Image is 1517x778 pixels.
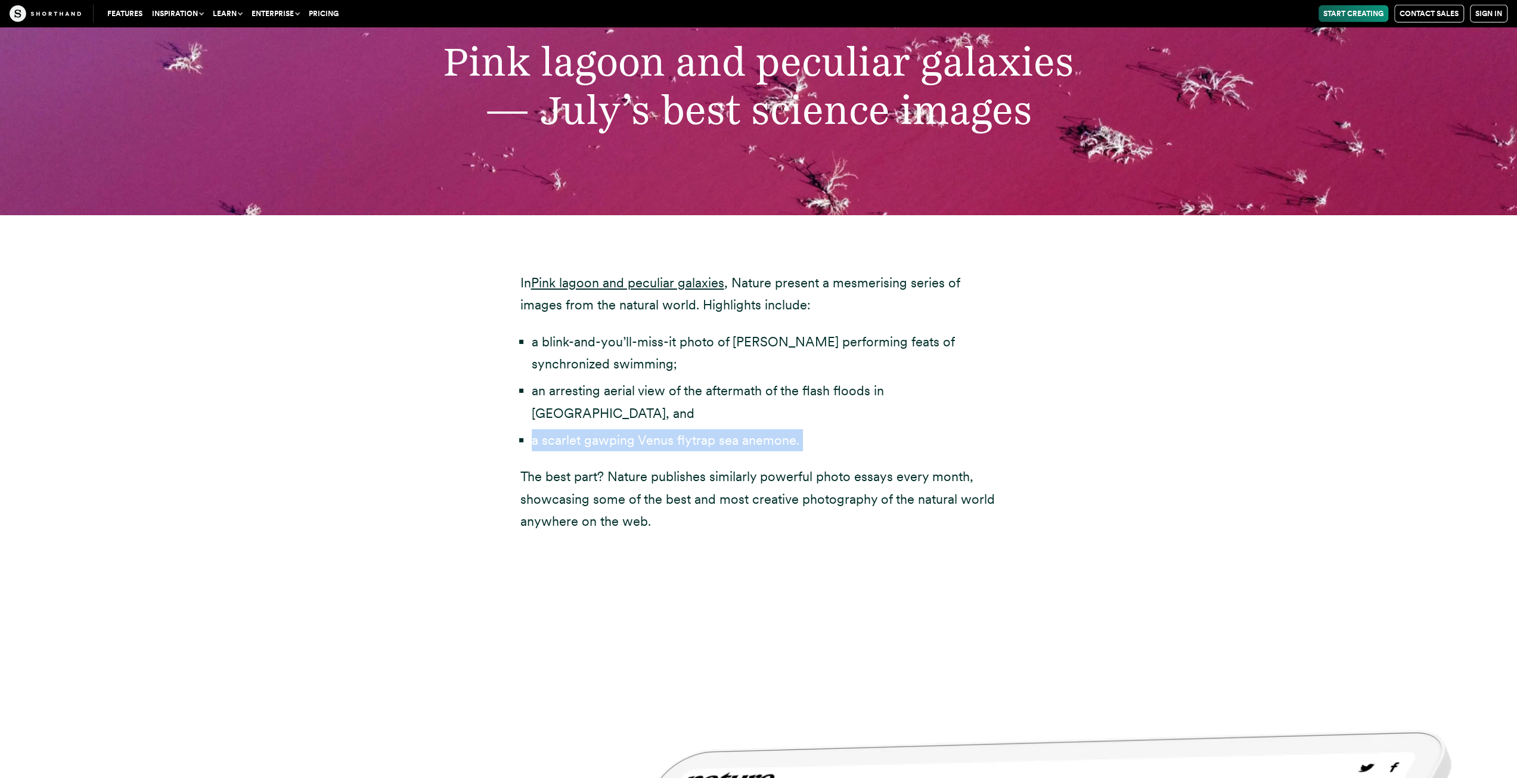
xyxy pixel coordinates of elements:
a: Pricing [304,5,343,22]
a: Pink lagoon and peculiar galaxies [531,275,724,290]
li: an arresting aerial view of the aftermath of the flash floods in [GEOGRAPHIC_DATA], and [532,380,997,424]
a: Sign in [1470,5,1507,23]
p: In , Nature present a mesmerising series of images from the natural world. Highlights include: [520,272,997,317]
button: Enterprise [247,5,304,22]
li: a blink-and-you’ll-miss-it photo of [PERSON_NAME] performing feats of synchronized swimming; [532,331,997,376]
button: Inspiration [147,5,208,22]
a: Contact Sales [1394,5,1464,23]
h2: Pink lagoon and peculiar galaxies — July’s best science images [321,37,1196,134]
a: Start Creating [1319,5,1388,22]
p: The best part? Nature publishes similarly powerful photo essays every month, showcasing some of t... [520,466,997,532]
img: The Craft [10,5,81,22]
li: a scarlet gawping Venus flytrap sea anemone. [532,429,997,451]
button: Learn [208,5,247,22]
a: Features [103,5,147,22]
